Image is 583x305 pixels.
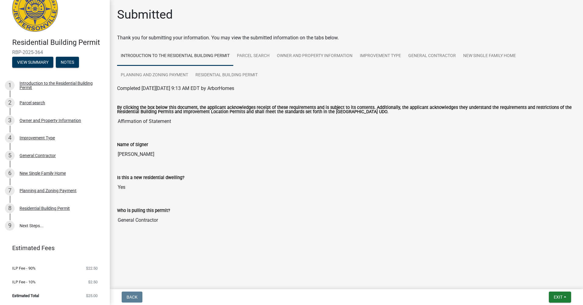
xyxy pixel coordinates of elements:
[5,221,15,231] div: 9
[20,101,45,105] div: Parcel search
[88,280,98,284] span: $2.50
[20,118,81,123] div: Owner and Property Information
[12,49,98,55] span: RBP-2025-364
[233,46,273,66] a: Parcel search
[5,242,100,254] a: Estimated Fees
[117,66,192,85] a: Planning and Zoning Payment
[117,85,234,91] span: Completed [DATE][DATE] 9:13 AM EDT by ArborHomes
[127,295,138,300] span: Back
[5,186,15,196] div: 7
[5,168,15,178] div: 6
[460,46,520,66] a: New Single Family Home
[117,209,170,213] label: Who is pulling this permit?
[86,266,98,270] span: $22.50
[554,295,563,300] span: Exit
[12,266,36,270] span: ILP Fee - 90%
[5,133,15,143] div: 4
[12,60,53,65] wm-modal-confirm: Summary
[20,153,56,158] div: General Contractor
[86,294,98,298] span: $25.00
[20,136,55,140] div: Improvement Type
[5,98,15,108] div: 2
[56,60,79,65] wm-modal-confirm: Notes
[405,46,460,66] a: General Contractor
[20,206,70,210] div: Residential Building Permit
[5,203,15,213] div: 8
[12,294,39,298] span: Estimated Total
[117,34,576,41] div: Thank you for submitting your information. You may view the submitted information on the tabs below.
[20,81,100,90] div: Introduction to the Residential Building Permit
[12,57,53,68] button: View Summary
[56,57,79,68] button: Notes
[117,106,576,114] label: By clicking the box below this document, the applicant acknowledges receipt of these requirements...
[356,46,405,66] a: Improvement Type
[20,171,66,175] div: New Single Family Home
[12,38,105,47] h4: Residential Building Permit
[117,46,233,66] a: Introduction to the Residential Building Permit
[5,151,15,160] div: 5
[192,66,261,85] a: Residential Building Permit
[12,280,36,284] span: ILP Fee - 10%
[117,7,173,22] h1: Submitted
[273,46,356,66] a: Owner and Property Information
[117,143,148,147] label: Name of Signer
[20,188,77,193] div: Planning and Zoning Payment
[117,176,184,180] label: Is this a new residential dwelling?
[122,292,142,303] button: Back
[549,292,571,303] button: Exit
[5,81,15,90] div: 1
[5,116,15,125] div: 3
